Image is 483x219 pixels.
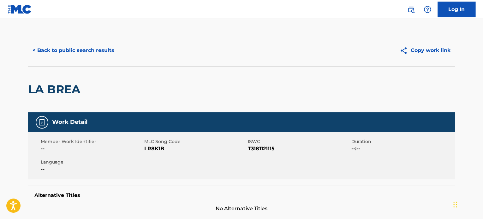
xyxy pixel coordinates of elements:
span: Duration [351,138,453,145]
span: ISWC [248,138,350,145]
span: -- [41,165,143,173]
a: Public Search [405,3,417,16]
h5: Alternative Titles [34,192,449,199]
div: Help [421,3,434,16]
span: LR8K1B [144,145,246,153]
div: Drag [453,195,457,214]
img: Work Detail [38,118,46,126]
img: Copy work link [400,47,411,55]
h2: LA BREA [28,82,84,96]
span: --:-- [351,145,453,153]
button: < Back to public search results [28,43,119,58]
span: Member Work Identifier [41,138,143,145]
img: help [424,6,431,13]
span: MLC Song Code [144,138,246,145]
img: search [407,6,415,13]
a: Log In [438,2,475,17]
span: -- [41,145,143,153]
img: MLC Logo [8,5,32,14]
iframe: Chat Widget [451,189,483,219]
button: Copy work link [395,43,455,58]
span: Language [41,159,143,165]
span: T3181121115 [248,145,350,153]
span: No Alternative Titles [28,205,455,212]
h5: Work Detail [52,118,87,126]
